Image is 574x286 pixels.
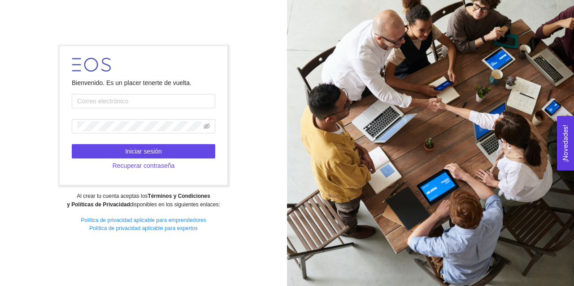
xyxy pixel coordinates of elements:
a: Recuperar contraseña [72,162,215,169]
button: Iniciar sesión [72,144,215,158]
span: eye-invisible [204,123,210,129]
button: Open Feedback Widget [557,116,574,171]
input: Correo electrónico [72,94,215,108]
a: Política de privacidad aplicable para expertos [89,225,197,231]
span: Iniciar sesión [125,146,162,156]
strong: Términos y Condiciones y Políticas de Privacidad [67,193,210,208]
span: Recuperar contraseña [113,161,175,171]
button: Recuperar contraseña [72,158,215,173]
a: Política de privacidad aplicable para emprendedores [81,217,206,223]
img: LOGO [72,58,111,72]
div: Al crear tu cuenta aceptas los disponibles en los siguientes enlaces: [6,192,281,209]
div: Bienvenido. Es un placer tenerte de vuelta. [72,78,215,88]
